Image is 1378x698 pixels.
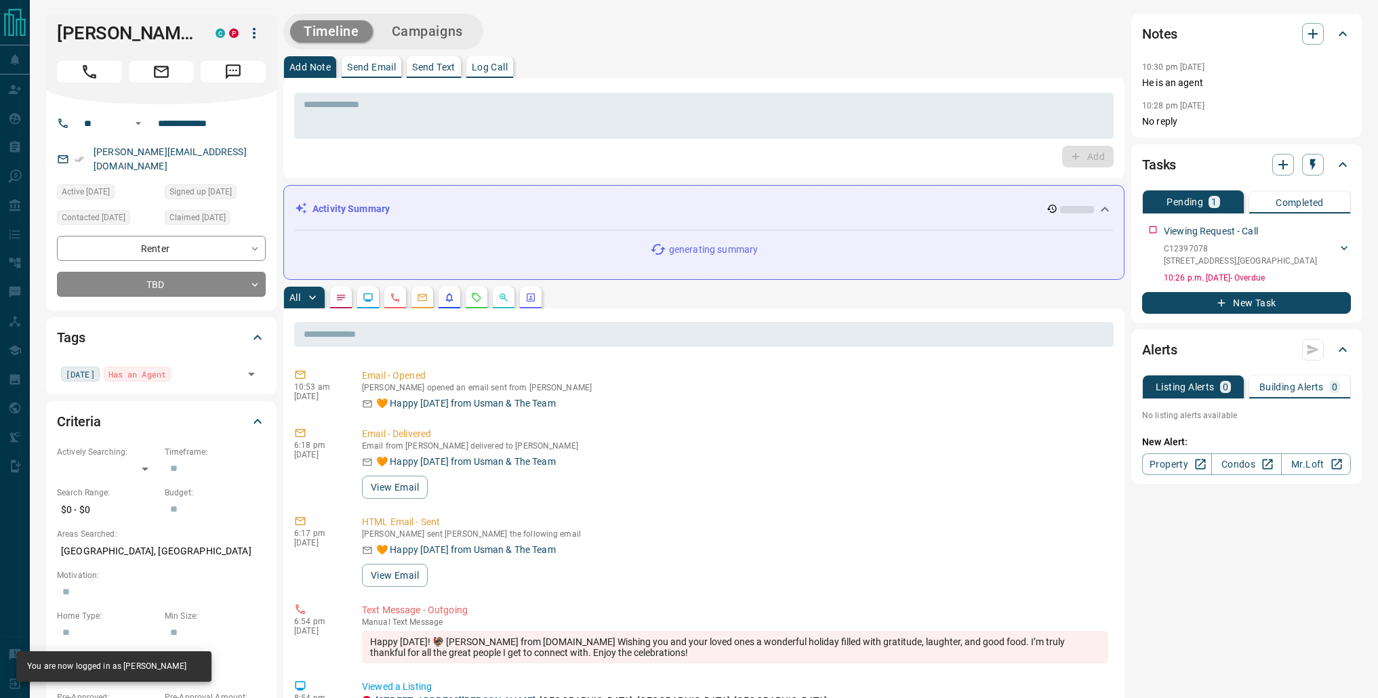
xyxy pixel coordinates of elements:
p: generating summary [669,243,758,257]
div: Alerts [1142,333,1351,366]
button: View Email [362,476,428,499]
div: Sun Oct 12 2025 [57,210,158,229]
p: He is an agent [1142,76,1351,90]
span: Call [57,61,122,83]
p: No listing alerts available [1142,409,1351,422]
p: [PERSON_NAME] sent [PERSON_NAME] the following email [362,529,1108,539]
p: [DATE] [294,626,342,636]
div: TBD [57,272,266,297]
div: Tasks [1142,148,1351,181]
p: Search Range: [57,487,158,499]
div: Tags [57,321,266,354]
p: Actively Searching: [57,446,158,458]
svg: Opportunities [498,292,509,303]
div: Mon Oct 13 2025 [57,184,158,203]
p: All [289,293,300,302]
p: 🧡 Happy [DATE] from Usman & The Team [376,455,556,469]
svg: Notes [336,292,346,303]
div: Wed Aug 20 2025 [165,184,266,203]
p: [STREET_ADDRESS] , [GEOGRAPHIC_DATA] [1164,255,1317,267]
button: Open [242,365,261,384]
p: Budget: [165,487,266,499]
p: Baths: [165,651,266,663]
p: Text Message - Outgoing [362,603,1108,617]
p: Email from [PERSON_NAME] delivered to [PERSON_NAME] [362,441,1108,451]
p: Viewing Request - Call [1164,224,1258,239]
button: Timeline [290,20,373,43]
p: Send Text [412,62,455,72]
p: 10:30 pm [DATE] [1142,62,1204,72]
svg: Email Verified [75,155,84,164]
p: 🧡 Happy [DATE] from Usman & The Team [376,396,556,411]
a: Mr.Loft [1281,453,1351,475]
p: Building Alerts [1259,382,1324,392]
p: Areas Searched: [57,528,266,540]
p: New Alert: [1142,435,1351,449]
p: [DATE] [294,450,342,459]
p: 6:17 pm [294,529,342,538]
div: Happy [DATE]! 🦃 [PERSON_NAME] from [DOMAIN_NAME] Wishing you and your loved ones a wonderful holi... [362,631,1108,663]
p: [DATE] [294,538,342,548]
svg: Calls [390,292,401,303]
p: Home Type: [57,610,158,622]
span: Signed up [DATE] [169,185,232,199]
p: Send Email [347,62,396,72]
p: No reply [1142,115,1351,129]
div: You are now logged in as [PERSON_NAME] [27,655,186,678]
div: condos.ca [216,28,225,38]
div: Mon Sep 15 2025 [165,210,266,229]
a: [PERSON_NAME][EMAIL_ADDRESS][DOMAIN_NAME] [94,146,247,171]
div: Notes [1142,18,1351,50]
a: Property [1142,453,1212,475]
button: New Task [1142,292,1351,314]
h2: Criteria [57,411,101,432]
span: Claimed [DATE] [169,211,226,224]
span: Has an Agent [108,367,166,381]
span: Email [129,61,194,83]
p: 6:54 pm [294,617,342,626]
svg: Emails [417,292,428,303]
p: 0 [1223,382,1228,392]
div: C12397078[STREET_ADDRESS],[GEOGRAPHIC_DATA] [1164,240,1351,270]
p: C12397078 [1164,243,1317,255]
p: Text Message [362,617,1108,627]
p: Email - Opened [362,369,1108,383]
button: Open [130,115,146,131]
button: View Email [362,564,428,587]
span: manual [362,617,390,627]
button: Campaigns [378,20,477,43]
p: HTML Email - Sent [362,515,1108,529]
span: Active [DATE] [62,185,110,199]
h2: Notes [1142,23,1177,45]
svg: Requests [471,292,482,303]
p: Min Size: [165,610,266,622]
svg: Agent Actions [525,292,536,303]
p: Completed [1276,198,1324,207]
p: 10:26 p.m. [DATE] - Overdue [1164,272,1351,284]
p: 🧡 Happy [DATE] from Usman & The Team [376,543,556,557]
p: Viewed a Listing [362,680,1108,694]
span: Message [201,61,266,83]
span: [DATE] [66,367,95,381]
h2: Alerts [1142,339,1177,361]
p: 0 [1332,382,1337,392]
div: Activity Summary [295,197,1113,222]
span: Contacted [DATE] [62,211,125,224]
div: Criteria [57,405,266,438]
h2: Tasks [1142,154,1176,176]
p: [GEOGRAPHIC_DATA], [GEOGRAPHIC_DATA] [57,540,266,562]
p: Motivation: [57,569,266,581]
p: 10:53 am [294,382,342,392]
p: Email - Delivered [362,427,1108,441]
a: Condos [1211,453,1281,475]
p: Log Call [472,62,508,72]
p: [PERSON_NAME] opened an email sent from [PERSON_NAME] [362,383,1108,392]
p: Timeframe: [165,446,266,458]
p: Activity Summary [312,202,390,216]
svg: Listing Alerts [444,292,455,303]
p: 10:28 pm [DATE] [1142,101,1204,110]
p: 1 [1211,197,1217,207]
div: property.ca [229,28,239,38]
h2: Tags [57,327,85,348]
div: Renter [57,236,266,261]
